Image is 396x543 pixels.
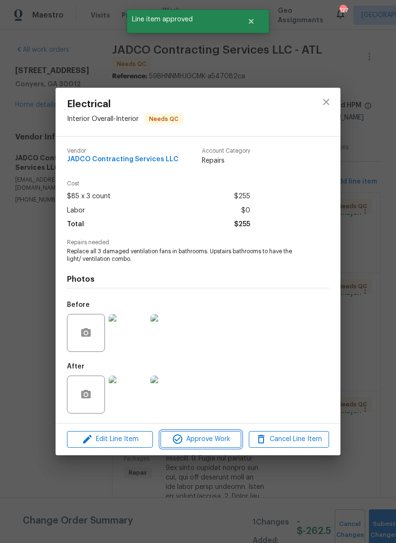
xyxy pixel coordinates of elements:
h5: Before [67,302,90,308]
span: $85 x 3 count [67,190,111,203]
span: Labor [67,204,85,218]
span: Repairs needed [67,239,329,246]
span: $255 [234,190,250,203]
span: Cost [67,181,250,187]
h4: Photos [67,275,329,284]
span: Total [67,218,84,231]
span: Needs QC [145,114,182,124]
span: Replace all 3 damaged ventilation fans in bathrooms. Upstairs bathrooms to have the light/ ventil... [67,248,303,264]
button: Edit Line Item [67,431,153,448]
span: Account Category [202,148,250,154]
span: Electrical [67,99,183,110]
span: Approve Work [163,433,238,445]
span: Edit Line Item [70,433,150,445]
span: $255 [234,218,250,231]
button: close [315,91,338,113]
span: Cancel Line Item [252,433,326,445]
button: Cancel Line Item [249,431,329,448]
span: $0 [241,204,250,218]
h5: After [67,363,85,370]
button: Approve Work [160,431,241,448]
span: Vendor [67,148,179,154]
button: Close [236,12,267,31]
span: JADCO Contracting Services LLC [67,156,179,163]
span: Line item approved [127,9,236,29]
span: Interior Overall - Interior [67,116,139,122]
span: Repairs [202,156,250,166]
div: 127 [339,6,346,15]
